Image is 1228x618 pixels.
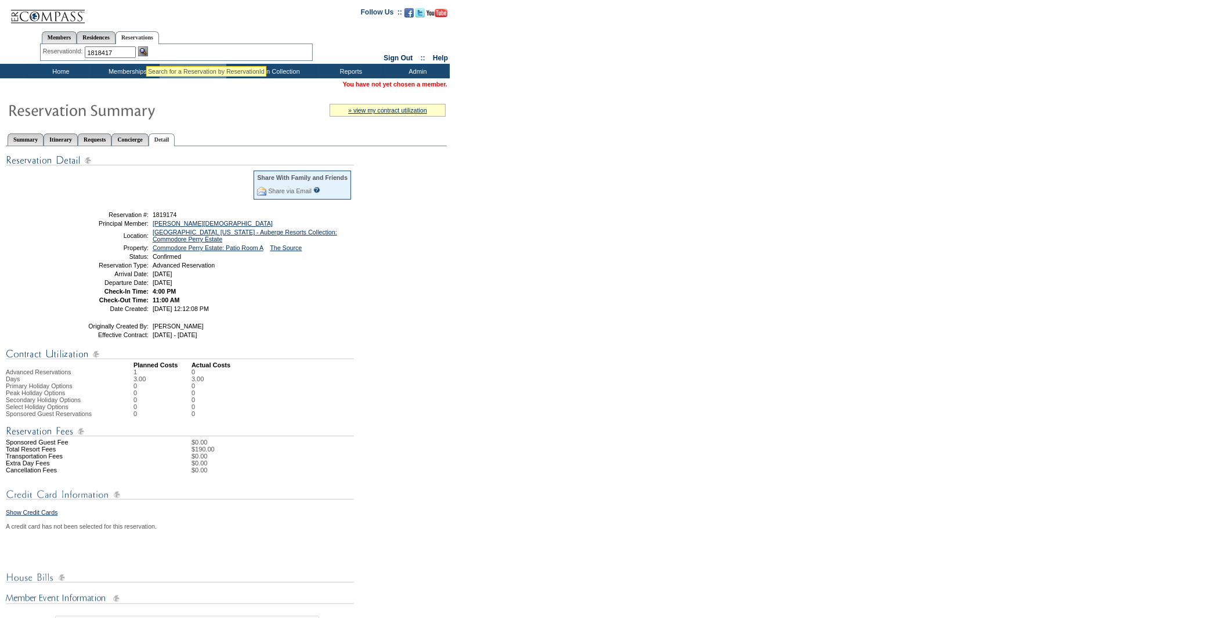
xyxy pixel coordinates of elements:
td: 0 [192,410,204,417]
td: 0 [133,410,192,417]
span: Advanced Reservation [153,262,215,269]
td: 0 [133,403,192,410]
td: $0.00 [192,439,447,446]
td: Arrival Date: [66,270,149,277]
a: Share via Email [268,187,312,194]
td: 0 [192,368,204,375]
img: Reservation Search [138,46,148,56]
td: Location: [66,229,149,243]
td: $0.00 [192,460,447,467]
span: 4:00 PM [153,288,176,295]
td: Reports [316,64,383,78]
td: Follow Us :: [361,7,402,21]
span: [PERSON_NAME] [153,323,204,330]
div: Share With Family and Friends [257,174,348,181]
span: [DATE] [153,279,172,286]
td: 0 [192,396,204,403]
img: Follow us on Twitter [416,8,425,17]
td: Transportation Fees [6,453,133,460]
td: Sponsored Guest Fee [6,439,133,446]
a: Become our fan on Facebook [404,12,414,19]
span: [DATE] - [DATE] [153,331,197,338]
td: Total Resort Fees [6,446,133,453]
a: Show Credit Cards [6,509,57,516]
img: Contract Utilization [6,347,354,362]
img: Reservation Fees [6,424,354,439]
a: Requests [78,133,111,146]
a: Reservations [115,31,159,44]
a: Residences [77,31,115,44]
a: Itinerary [44,133,78,146]
a: Concierge [111,133,148,146]
img: Member Event [6,592,354,606]
span: Peak Holiday Options [6,389,65,396]
div: Search for a Reservation by ReservationId [148,68,265,75]
span: 1819174 [153,211,177,218]
td: Property: [66,244,149,251]
td: Reservations [160,64,226,78]
a: » view my contract utilization [348,107,427,114]
td: Reservation Type: [66,262,149,269]
a: Follow us on Twitter [416,12,425,19]
div: ReservationId: [43,46,85,56]
a: Members [42,31,77,44]
a: Detail [149,133,175,146]
a: Help [433,54,448,62]
td: Memberships [93,64,160,78]
a: Summary [8,133,44,146]
div: A credit card has not been selected for this reservation. [6,523,447,530]
span: 11:00 AM [153,297,179,303]
td: Planned Costs [133,362,192,368]
td: Effective Contract: [66,331,149,338]
td: Principal Member: [66,220,149,227]
td: 3.00 [133,375,192,382]
td: Actual Costs [192,362,447,368]
td: Status: [66,253,149,260]
span: [DATE] 12:12:08 PM [153,305,209,312]
td: 0 [133,382,192,389]
a: Subscribe to our YouTube Channel [427,12,447,19]
strong: Check-Out Time: [99,297,149,303]
td: $0.00 [192,453,447,460]
span: [DATE] [153,270,172,277]
td: 0 [192,403,204,410]
span: Secondary Holiday Options [6,396,81,403]
span: Select Holiday Options [6,403,68,410]
img: Reservaton Summary [8,98,240,121]
td: Admin [383,64,450,78]
a: The Source [270,244,302,251]
span: You have not yet chosen a member. [343,81,447,88]
td: Cancellation Fees [6,467,133,474]
span: Days [6,375,20,382]
span: Advanced Reservations [6,368,71,375]
td: Vacation Collection [226,64,316,78]
td: 0 [192,382,204,389]
strong: Check-In Time: [104,288,149,295]
span: Confirmed [153,253,181,260]
span: Primary Holiday Options [6,382,73,389]
span: :: [421,54,425,62]
a: [PERSON_NAME][DEMOGRAPHIC_DATA] [153,220,273,227]
td: Extra Day Fees [6,460,133,467]
a: Commodore Perry Estate: Patio Room A [153,244,263,251]
a: [GEOGRAPHIC_DATA], [US_STATE] - Auberge Resorts Collection: Commodore Perry Estate [153,229,337,243]
td: Departure Date: [66,279,149,286]
img: House Bills [6,570,354,585]
td: $0.00 [192,467,447,474]
span: Sponsored Guest Reservations [6,410,92,417]
td: Originally Created By: [66,323,149,330]
input: What is this? [313,187,320,193]
img: Credit Card Information [6,487,354,502]
td: Date Created: [66,305,149,312]
img: Subscribe to our YouTube Channel [427,9,447,17]
td: 0 [133,396,192,403]
a: Sign Out [384,54,413,62]
td: Reservation #: [66,211,149,218]
td: 0 [133,389,192,396]
td: $190.00 [192,446,447,453]
td: 1 [133,368,192,375]
img: Reservation Detail [6,153,354,168]
td: 3.00 [192,375,204,382]
img: Become our fan on Facebook [404,8,414,17]
td: 0 [192,389,204,396]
